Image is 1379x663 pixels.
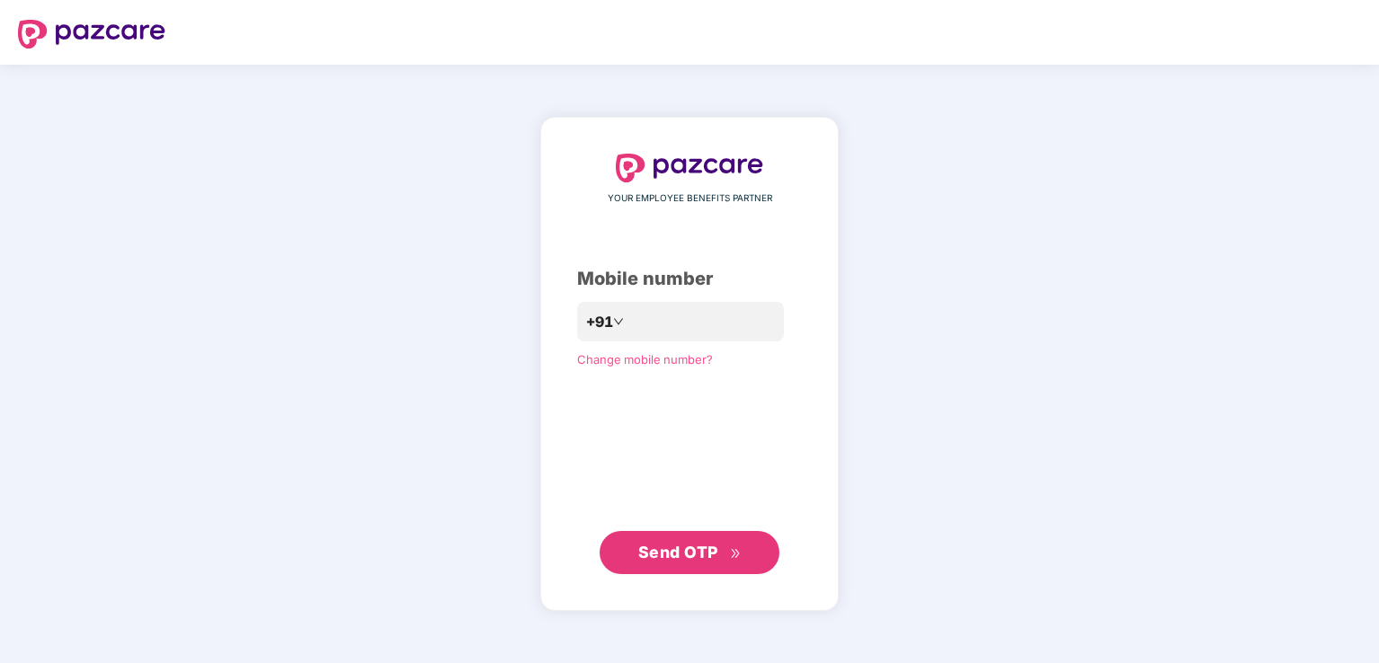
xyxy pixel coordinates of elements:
[638,543,718,561] span: Send OTP
[608,191,772,206] span: YOUR EMPLOYEE BENEFITS PARTNER
[577,265,802,293] div: Mobile number
[730,548,742,560] span: double-right
[18,20,165,49] img: logo
[613,316,624,327] span: down
[600,531,779,574] button: Send OTPdouble-right
[577,352,713,367] a: Change mobile number?
[586,311,613,333] span: +91
[616,154,763,182] img: logo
